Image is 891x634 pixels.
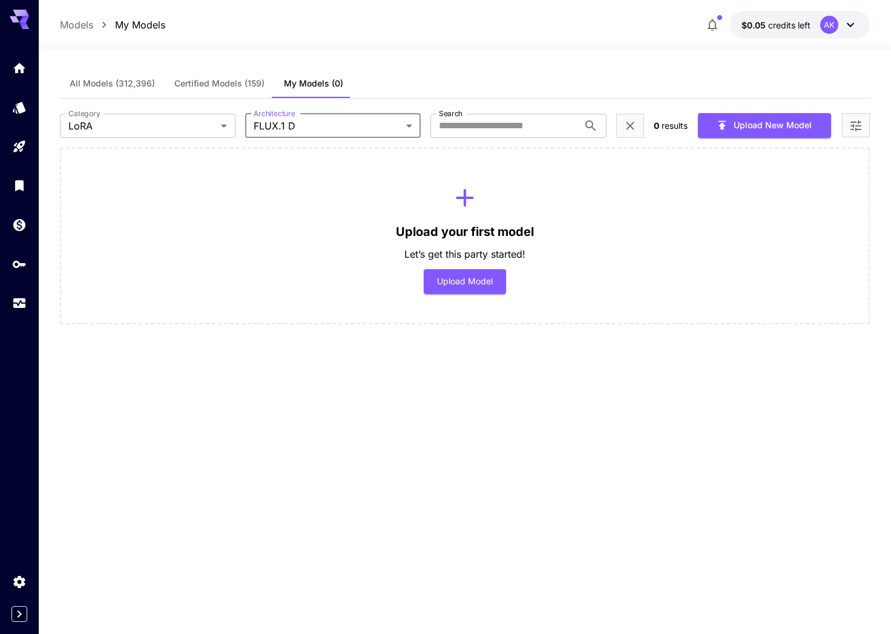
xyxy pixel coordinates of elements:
div: Library [12,178,27,193]
button: Upload Model [424,269,507,294]
span: All Models (312,396) [70,78,155,89]
label: Search [439,108,462,119]
div: Wallet [12,217,27,232]
span: $0.05 [741,20,768,30]
span: My Models (0) [284,78,343,89]
p: Let’s get this party started! [404,247,525,261]
div: AK [820,16,838,34]
label: Architecture [254,108,295,119]
a: Models [60,18,93,32]
div: API Keys [12,257,27,272]
div: Usage [12,296,27,311]
span: LoRA [68,119,216,133]
span: results [662,120,688,131]
button: Upload New Model [698,113,831,138]
nav: breadcrumb [60,18,165,32]
div: Models [12,96,27,111]
a: My Models [115,18,165,32]
button: Clear filters (2) [623,118,637,133]
button: $0.05AK [729,11,870,39]
button: Open more filters [849,118,863,133]
span: FLUX.1 D [254,119,401,133]
h3: Upload your first model [396,225,534,239]
div: Playground [12,139,27,154]
span: 0 [654,120,659,131]
span: Certified Models (159) [174,78,265,89]
div: Settings [12,574,27,589]
span: credits left [768,20,810,30]
div: Home [12,60,27,76]
label: Category [68,108,100,119]
div: $0.05 [741,19,810,31]
button: Expand sidebar [12,606,27,622]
